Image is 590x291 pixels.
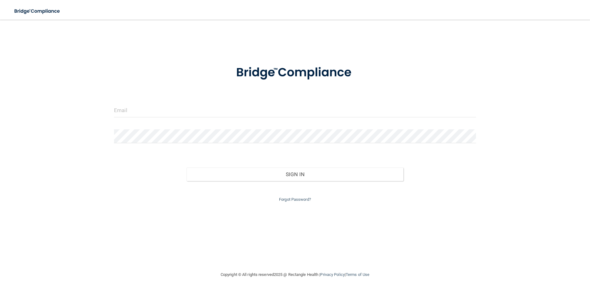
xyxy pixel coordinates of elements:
[346,272,369,277] a: Terms of Use
[114,103,476,117] input: Email
[9,5,66,18] img: bridge_compliance_login_screen.278c3ca4.svg
[183,265,407,285] div: Copyright © All rights reserved 2025 @ Rectangle Health | |
[187,168,404,181] button: Sign In
[320,272,344,277] a: Privacy Policy
[223,57,367,89] img: bridge_compliance_login_screen.278c3ca4.svg
[279,197,311,202] a: Forgot Password?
